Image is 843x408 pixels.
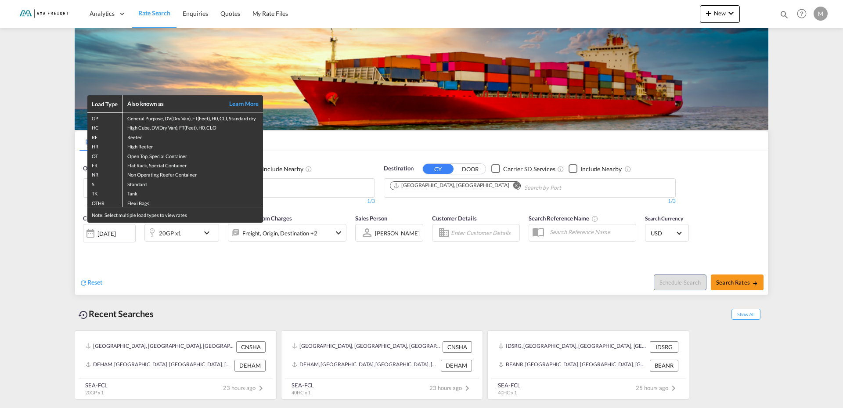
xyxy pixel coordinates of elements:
td: Open Top, Special Container [122,151,263,160]
td: NR [87,169,122,178]
div: Note: Select multiple load types to view rates [87,207,263,223]
td: HR [87,141,122,150]
a: Learn More [220,100,259,108]
td: Non Operating Reefer Container [122,169,263,178]
td: TK [87,188,122,197]
td: S [87,179,122,188]
td: Reefer [122,132,263,141]
td: OT [87,151,122,160]
td: Flat Rack, Special Container [122,160,263,169]
div: Also known as [127,100,220,108]
td: RE [87,132,122,141]
th: Load Type [87,95,122,112]
td: FR [87,160,122,169]
td: Standard [122,179,263,188]
td: General Purpose, DV(Dry Van), FT(Feet), H0, CLI, Standard dry [122,112,263,122]
td: High Cube, DV(Dry Van), FT(Feet), H0, CLO [122,122,263,131]
td: HC [87,122,122,131]
td: Flexi Bags [122,198,263,207]
td: Tank [122,188,263,197]
td: OTHR [87,198,122,207]
td: High Reefer [122,141,263,150]
td: GP [87,112,122,122]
